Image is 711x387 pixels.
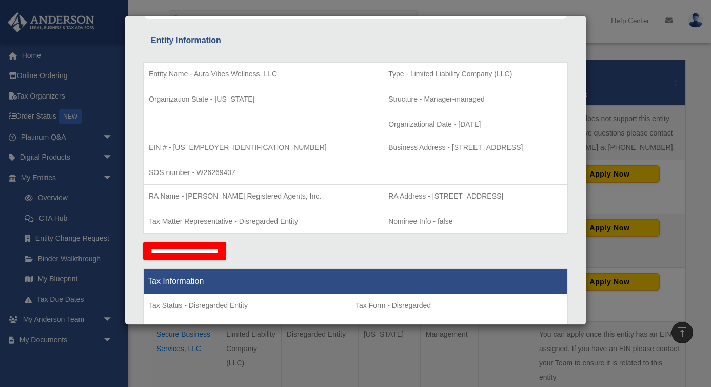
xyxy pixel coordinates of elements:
[149,93,378,106] p: Organization State - [US_STATE]
[144,294,350,370] td: Tax Period Type - Calendar Year
[388,68,562,81] p: Type - Limited Liability Company (LLC)
[388,190,562,203] p: RA Address - [STREET_ADDRESS]
[388,93,562,106] p: Structure - Manager-managed
[355,299,562,312] p: Tax Form - Disregarded
[144,269,568,294] th: Tax Information
[149,68,378,81] p: Entity Name - Aura Vibes Wellness, LLC
[149,166,378,179] p: SOS number - W26269407
[149,141,378,154] p: EIN # - [US_EMPLOYER_IDENTIFICATION_NUMBER]
[149,299,345,312] p: Tax Status - Disregarded Entity
[388,215,562,228] p: Nominee Info - false
[149,215,378,228] p: Tax Matter Representative - Disregarded Entity
[388,141,562,154] p: Business Address - [STREET_ADDRESS]
[151,33,560,48] div: Entity Information
[388,118,562,131] p: Organizational Date - [DATE]
[149,190,378,203] p: RA Name - [PERSON_NAME] Registered Agents, Inc.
